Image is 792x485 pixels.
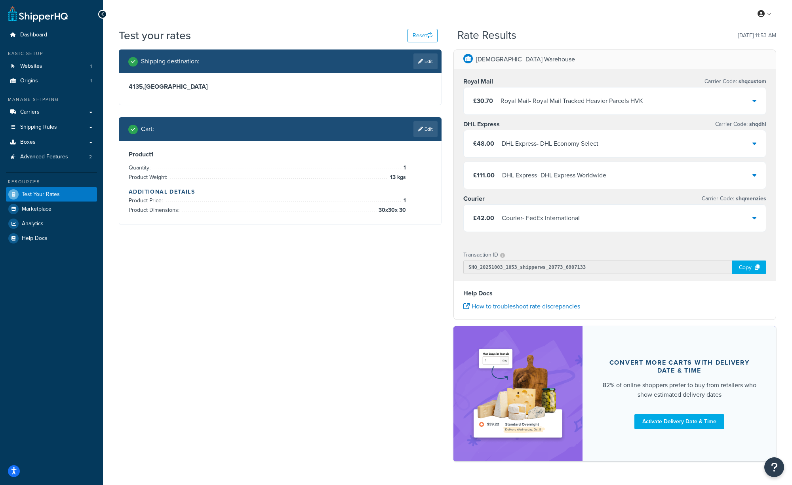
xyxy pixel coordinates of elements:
[129,150,432,158] h3: Product 1
[6,59,97,74] li: Websites
[22,206,51,213] span: Marketplace
[473,139,494,148] span: £48.00
[6,187,97,202] a: Test Your Rates
[129,196,165,205] span: Product Price:
[6,150,97,164] li: Advanced Features
[6,105,97,120] a: Carriers
[473,96,493,105] span: £30.70
[6,217,97,231] a: Analytics
[463,78,493,86] h3: Royal Mail
[20,109,40,116] span: Carriers
[737,77,766,86] span: shqcustom
[129,164,152,172] span: Quantity:
[6,179,97,185] div: Resources
[119,28,191,43] h1: Test your rates
[473,213,494,223] span: £42.00
[6,135,97,150] a: Boxes
[407,29,438,42] button: Reset
[748,120,766,128] span: shqdhl
[402,163,406,173] span: 1
[463,302,580,311] a: How to troubleshoot rate discrepancies
[715,119,766,130] p: Carrier Code:
[141,58,200,65] h2: Shipping destination :
[141,126,154,133] h2: Cart :
[402,196,406,205] span: 1
[90,78,92,84] span: 1
[463,195,485,203] h3: Courier
[634,414,724,429] a: Activate Delivery Date & Time
[468,338,567,449] img: feature-image-ddt-36eae7f7280da8017bfb280eaccd9c446f90b1fe08728e4019434db127062ab4.png
[463,249,498,261] p: Transaction ID
[90,63,92,70] span: 1
[20,154,68,160] span: Advanced Features
[602,359,757,375] div: Convert more carts with delivery date & time
[734,194,766,203] span: shqmenzies
[22,221,44,227] span: Analytics
[463,289,766,298] h4: Help Docs
[129,188,432,196] h4: Additional Details
[377,205,406,215] span: 30 x 30 x 30
[413,53,438,69] a: Edit
[6,28,97,42] a: Dashboard
[388,173,406,182] span: 13 kgs
[6,74,97,88] a: Origins1
[463,120,500,128] h3: DHL Express
[89,154,92,160] span: 2
[6,59,97,74] a: Websites1
[6,50,97,57] div: Basic Setup
[22,191,60,198] span: Test Your Rates
[6,231,97,245] a: Help Docs
[22,235,48,242] span: Help Docs
[502,138,598,149] div: DHL Express - DHL Economy Select
[502,170,606,181] div: DHL Express - DHL Express Worldwide
[502,213,580,224] div: Courier - FedEx International
[738,30,776,41] p: [DATE] 11:53 AM
[702,193,766,204] p: Carrier Code:
[129,83,432,91] h3: 4135 , [GEOGRAPHIC_DATA]
[6,150,97,164] a: Advanced Features2
[457,29,516,42] h2: Rate Results
[764,457,784,477] button: Open Resource Center
[129,173,169,181] span: Product Weight:
[20,63,42,70] span: Websites
[6,202,97,216] a: Marketplace
[20,78,38,84] span: Origins
[129,206,181,214] span: Product Dimensions:
[473,171,495,180] span: £111.00
[704,76,766,87] p: Carrier Code:
[20,32,47,38] span: Dashboard
[6,120,97,135] a: Shipping Rules
[602,380,757,399] div: 82% of online shoppers prefer to buy from retailers who show estimated delivery dates
[413,121,438,137] a: Edit
[6,74,97,88] li: Origins
[476,54,575,65] p: [DEMOGRAPHIC_DATA] Warehouse
[732,261,766,274] div: Copy
[501,95,643,107] div: Royal Mail - Royal Mail Tracked Heavier Parcels HVK
[6,96,97,103] div: Manage Shipping
[20,124,57,131] span: Shipping Rules
[20,139,36,146] span: Boxes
